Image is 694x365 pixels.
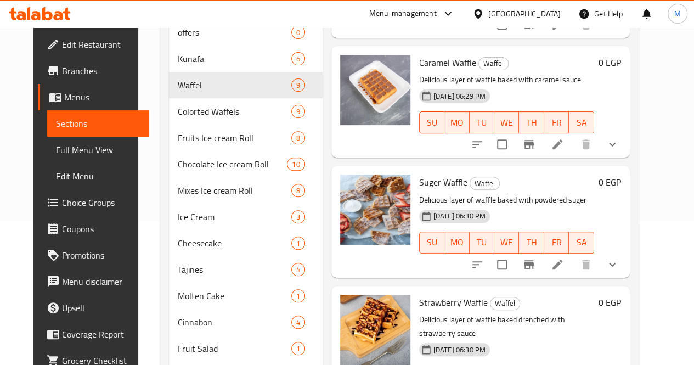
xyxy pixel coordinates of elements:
[340,175,410,245] img: Suger Waffle
[569,232,594,254] button: SA
[56,170,140,183] span: Edit Menu
[429,345,490,355] span: [DATE] 06:30 PM
[38,58,149,84] a: Branches
[444,232,469,254] button: MO
[674,8,681,20] span: M
[449,115,465,131] span: MO
[419,313,594,340] p: Delicious layer of waffle baked drenched with strawberry sauce
[549,234,565,250] span: FR
[178,289,291,302] span: Molten Cake
[419,54,476,71] span: Caramel Waffle
[444,111,469,133] button: MO
[292,133,304,143] span: 8
[291,184,305,197] div: items
[516,131,542,158] button: Branch-specific-item
[490,253,514,276] span: Select to update
[474,234,490,250] span: TU
[551,258,564,271] a: Edit menu item
[291,263,305,276] div: items
[424,234,440,250] span: SU
[519,111,544,133] button: TH
[62,328,140,341] span: Coverage Report
[291,342,305,355] div: items
[169,125,323,151] div: Fruits Ice cream Roll8
[291,131,305,144] div: items
[494,111,519,133] button: WE
[287,158,304,171] div: items
[64,91,140,104] span: Menus
[429,211,490,221] span: [DATE] 06:30 PM
[178,210,291,223] div: Ice Cream
[291,237,305,250] div: items
[47,137,149,163] a: Full Menu View
[169,177,323,204] div: Mixes Ice cream Roll8
[178,316,291,329] span: Cinnabon
[479,57,508,70] span: Waffel
[490,133,514,156] span: Select to update
[292,54,304,64] span: 6
[38,31,149,58] a: Edit Restaurant
[494,232,519,254] button: WE
[292,344,304,354] span: 1
[544,232,569,254] button: FR
[178,263,291,276] span: Tajines
[573,234,589,250] span: SA
[291,78,305,92] div: items
[169,98,323,125] div: Colorted Waffels9
[499,115,515,131] span: WE
[38,189,149,216] a: Choice Groups
[38,268,149,295] a: Menu disclaimer
[38,216,149,242] a: Coupons
[178,237,291,250] span: Cheesecake
[62,301,140,315] span: Upsell
[292,265,304,275] span: 4
[178,131,291,144] span: Fruits Ice cream Roll
[599,55,621,70] h6: 0 EGP
[169,46,323,72] div: Kunafa6
[519,232,544,254] button: TH
[169,283,323,309] div: Molten Cake1
[470,177,500,190] div: Waffel
[419,232,444,254] button: SU
[178,158,287,171] span: Chocolate Ice cream Roll
[478,57,509,70] div: Waffel
[178,26,291,39] div: offers
[178,342,291,355] span: Fruit Salad
[291,210,305,223] div: items
[38,295,149,321] a: Upsell
[464,131,490,158] button: sort-choices
[291,105,305,118] div: items
[470,232,494,254] button: TU
[169,256,323,283] div: Tajines4
[606,138,619,151] svg: Show Choices
[490,297,520,310] div: Waffel
[169,204,323,230] div: Ice Cream3
[490,297,520,310] span: Waffel
[419,193,594,207] p: Delicious layer of waffle baked with powdered suger
[499,234,515,250] span: WE
[169,19,323,46] div: offers0
[569,111,594,133] button: SA
[38,321,149,347] a: Coverage Report
[178,105,291,118] div: Colorted Waffels
[470,111,494,133] button: TU
[178,52,291,65] div: Kunafa
[178,184,291,197] div: Mixes Ice cream Roll
[544,111,569,133] button: FR
[449,234,465,250] span: MO
[292,80,304,91] span: 9
[523,234,539,250] span: TH
[551,138,564,151] a: Edit menu item
[169,72,323,98] div: Waffel9
[573,251,599,278] button: delete
[62,249,140,262] span: Promotions
[291,26,305,39] div: items
[523,115,539,131] span: TH
[599,175,621,190] h6: 0 EGP
[291,289,305,302] div: items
